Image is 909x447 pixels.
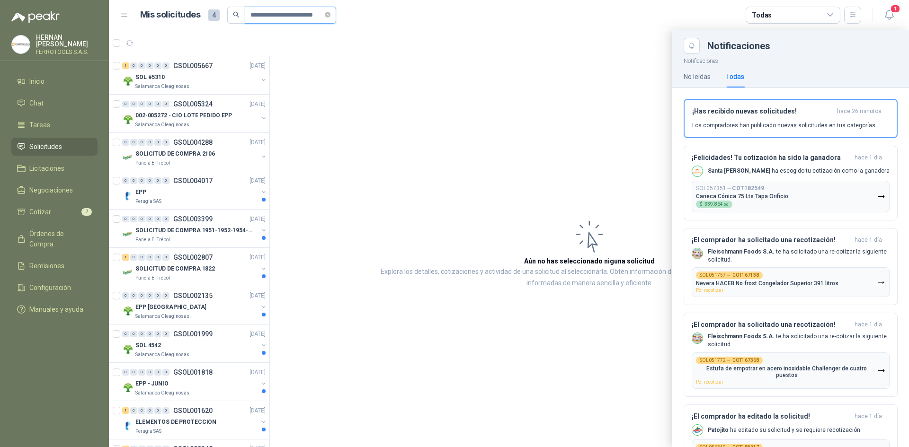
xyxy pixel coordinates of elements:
[692,181,890,212] button: SOL057351→COT182549Caneca Cónica 75 Lts Tapa Orificio$339.864,00
[732,273,759,278] b: COT167138
[696,193,788,200] p: Caneca Cónica 75 Lts Tapa Orificio
[692,333,703,343] img: Company Logo
[708,426,862,434] p: ha editado su solicitud y se requiere recotización.
[707,41,898,51] div: Notificaciones
[708,248,775,255] b: Fleischmann Foods S.A.
[325,10,330,19] span: close-circle
[692,352,890,389] button: SOL051772→COT167368Estufa de empotrar en acero inoxidable Challenger de cuatro puestosPor recotizar
[692,107,833,115] h3: ¡Has recibido nuevas solicitudes!
[855,412,882,421] span: hace 1 día
[692,154,851,162] h3: ¡Felicidades! Tu cotización ha sido la ganadora
[11,300,98,318] a: Manuales y ayuda
[684,71,711,82] div: No leídas
[881,7,898,24] button: 1
[29,163,64,174] span: Licitaciones
[11,94,98,112] a: Chat
[890,4,900,13] span: 1
[692,267,890,297] button: SOL051757→COT167138Nevera HACEB No frost Congelador Superior 391 litrosPor recotizar
[11,225,98,253] a: Órdenes de Compra
[696,201,732,208] div: $
[696,272,763,279] div: SOL051757 →
[696,357,763,364] div: SOL051772 →
[29,120,50,130] span: Tareas
[29,261,64,271] span: Remisiones
[692,248,703,259] img: Company Logo
[696,288,723,293] span: Por recotizar
[29,228,89,249] span: Órdenes de Compra
[692,321,851,329] h3: ¡El comprador ha solicitado una recotización!
[855,154,882,162] span: hace 1 día
[732,358,759,363] b: COT167368
[692,425,703,435] img: Company Logo
[29,185,73,195] span: Negociaciones
[692,121,877,130] p: Los compradores han publicado nuevas solicitudes en tus categorías.
[11,203,98,221] a: Cotizar7
[704,202,729,207] span: 339.864
[29,98,44,108] span: Chat
[233,11,240,18] span: search
[12,35,30,53] img: Company Logo
[708,248,890,264] p: te ha solicitado una re-cotizar la siguiente solicitud.
[11,159,98,177] a: Licitaciones
[732,185,764,192] b: COT182549
[708,333,890,349] p: te ha solicitado una re-cotizar la siguiente solicitud.
[29,304,83,315] span: Manuales y ayuda
[29,76,45,87] span: Inicio
[684,38,700,54] button: Close
[36,49,98,55] p: FERROTOOLS S.A.S.
[708,167,770,174] b: Santa [PERSON_NAME]
[29,141,62,152] span: Solicitudes
[29,282,71,293] span: Configuración
[11,138,98,156] a: Solicitudes
[692,236,851,244] h3: ¡El comprador ha solicitado una recotización!
[726,71,744,82] div: Todas
[684,99,898,138] button: ¡Has recibido nuevas solicitudes!hace 26 minutos Los compradores han publicado nuevas solicitudes...
[684,228,898,306] button: ¡El comprador ha solicitado una recotización!hace 1 día Company LogoFleischmann Foods S.A. te ha ...
[140,8,201,22] h1: Mis solicitudes
[11,181,98,199] a: Negociaciones
[723,202,729,207] span: ,00
[29,207,51,217] span: Cotizar
[208,9,220,21] span: 4
[692,166,703,176] img: Company Logo
[684,313,898,397] button: ¡El comprador ha solicitado una recotización!hace 1 día Company LogoFleischmann Foods S.A. te ha ...
[325,12,330,18] span: close-circle
[708,427,729,433] b: Patojito
[696,280,838,287] p: Nevera HACEB No frost Congelador Superior 391 litros
[81,208,92,216] span: 7
[684,146,898,220] button: ¡Felicidades! Tu cotización ha sido la ganadorahace 1 día Company LogoSanta [PERSON_NAME] ha esco...
[11,11,60,23] img: Logo peakr
[692,412,851,421] h3: ¡El comprador ha editado la solicitud!
[708,333,775,340] b: Fleischmann Foods S.A.
[11,257,98,275] a: Remisiones
[11,279,98,297] a: Configuración
[696,365,877,378] p: Estufa de empotrar en acero inoxidable Challenger de cuatro puestos
[708,167,890,175] p: ha escogido tu cotización como la ganadora
[36,34,98,47] p: HERNAN [PERSON_NAME]
[752,10,772,20] div: Todas
[696,185,764,192] p: SOL057351 →
[11,116,98,134] a: Tareas
[855,236,882,244] span: hace 1 día
[696,379,723,385] span: Por recotizar
[672,54,909,66] p: Notificaciones
[11,72,98,90] a: Inicio
[837,107,882,115] span: hace 26 minutos
[855,321,882,329] span: hace 1 día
